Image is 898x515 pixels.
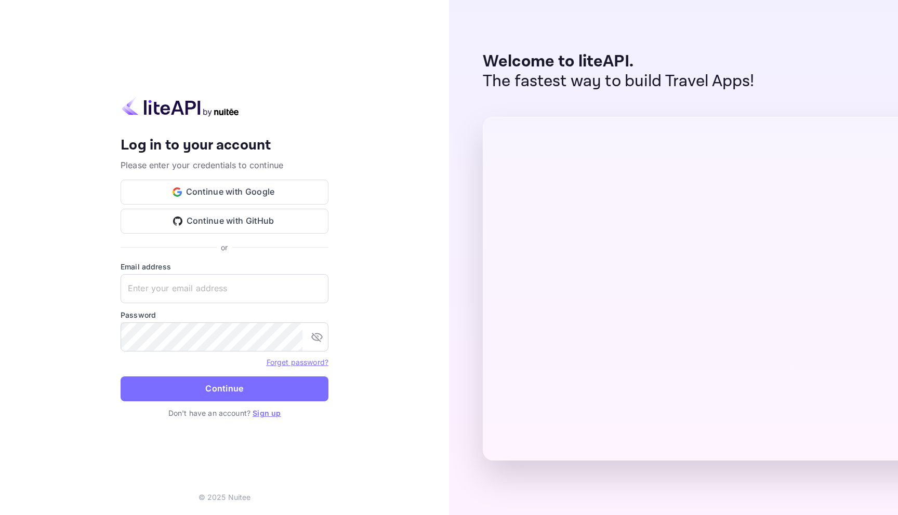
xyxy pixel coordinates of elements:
[253,409,281,417] a: Sign up
[121,137,328,155] h4: Log in to your account
[121,180,328,205] button: Continue with Google
[199,492,251,503] p: © 2025 Nuitee
[267,357,328,367] a: Forget password?
[267,358,328,367] a: Forget password?
[121,97,240,117] img: liteapi
[121,209,328,234] button: Continue with GitHub
[307,327,327,347] button: toggle password visibility
[121,376,328,401] button: Continue
[221,242,228,253] p: or
[121,309,328,320] label: Password
[483,52,755,72] p: Welcome to liteAPI.
[121,159,328,171] p: Please enter your credentials to continue
[121,261,328,272] label: Email address
[121,408,328,418] p: Don't have an account?
[121,274,328,303] input: Enter your email address
[483,72,755,91] p: The fastest way to build Travel Apps!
